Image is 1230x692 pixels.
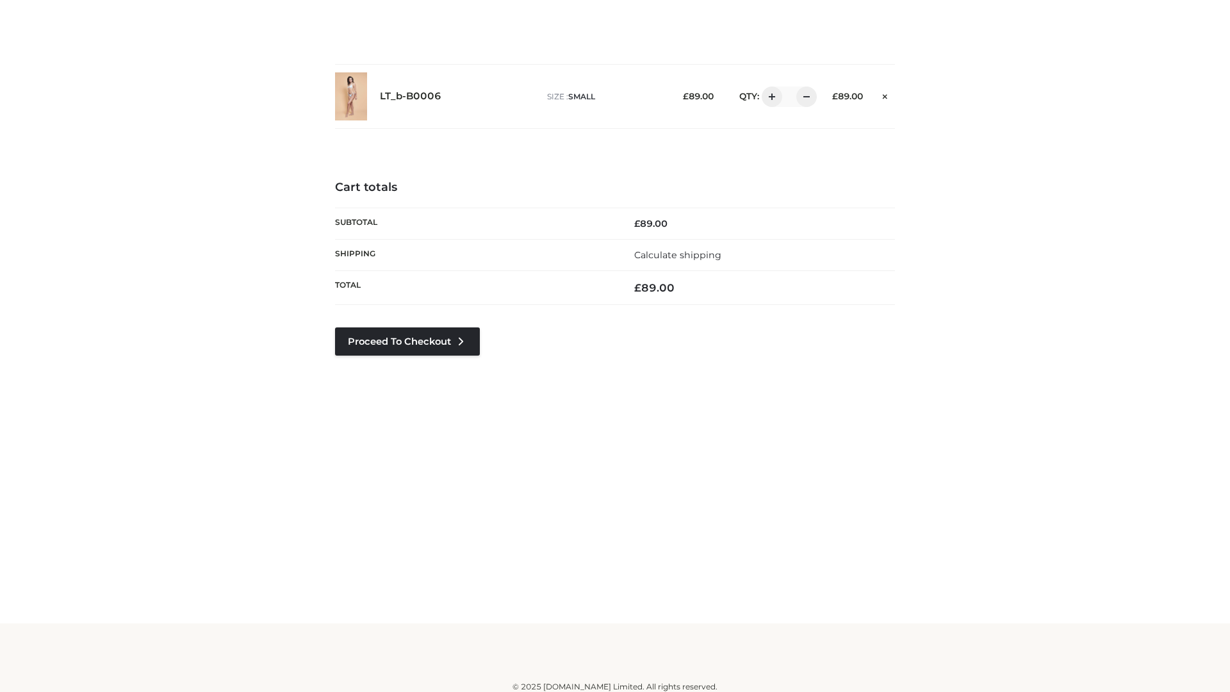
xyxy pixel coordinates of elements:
a: Calculate shipping [634,249,721,261]
span: £ [634,218,640,229]
a: LT_b-B0006 [380,90,441,103]
bdi: 89.00 [683,91,714,101]
bdi: 89.00 [832,91,863,101]
span: SMALL [568,92,595,101]
th: Shipping [335,239,615,270]
bdi: 89.00 [634,218,668,229]
a: Proceed to Checkout [335,327,480,356]
span: £ [634,281,641,294]
bdi: 89.00 [634,281,675,294]
th: Total [335,271,615,305]
div: QTY: [726,86,812,107]
span: £ [683,91,689,101]
p: size : [547,91,663,103]
h4: Cart totals [335,181,895,195]
th: Subtotal [335,208,615,239]
span: £ [832,91,838,101]
a: Remove this item [876,86,895,103]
